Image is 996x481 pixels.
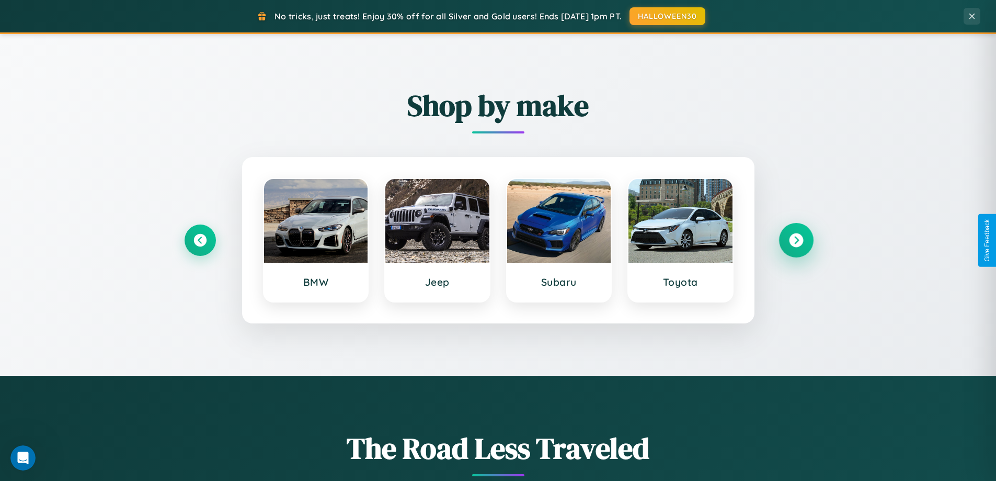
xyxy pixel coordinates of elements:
[639,276,722,288] h3: Toyota
[185,85,812,126] h2: Shop by make
[396,276,479,288] h3: Jeep
[185,428,812,468] h1: The Road Less Traveled
[10,445,36,471] iframe: Intercom live chat
[274,11,622,21] span: No tricks, just treats! Enjoy 30% off for all Silver and Gold users! Ends [DATE] 1pm PT.
[518,276,601,288] h3: Subaru
[274,276,358,288] h3: BMW
[983,219,991,262] div: Give Feedback
[629,7,705,25] button: HALLOWEEN30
